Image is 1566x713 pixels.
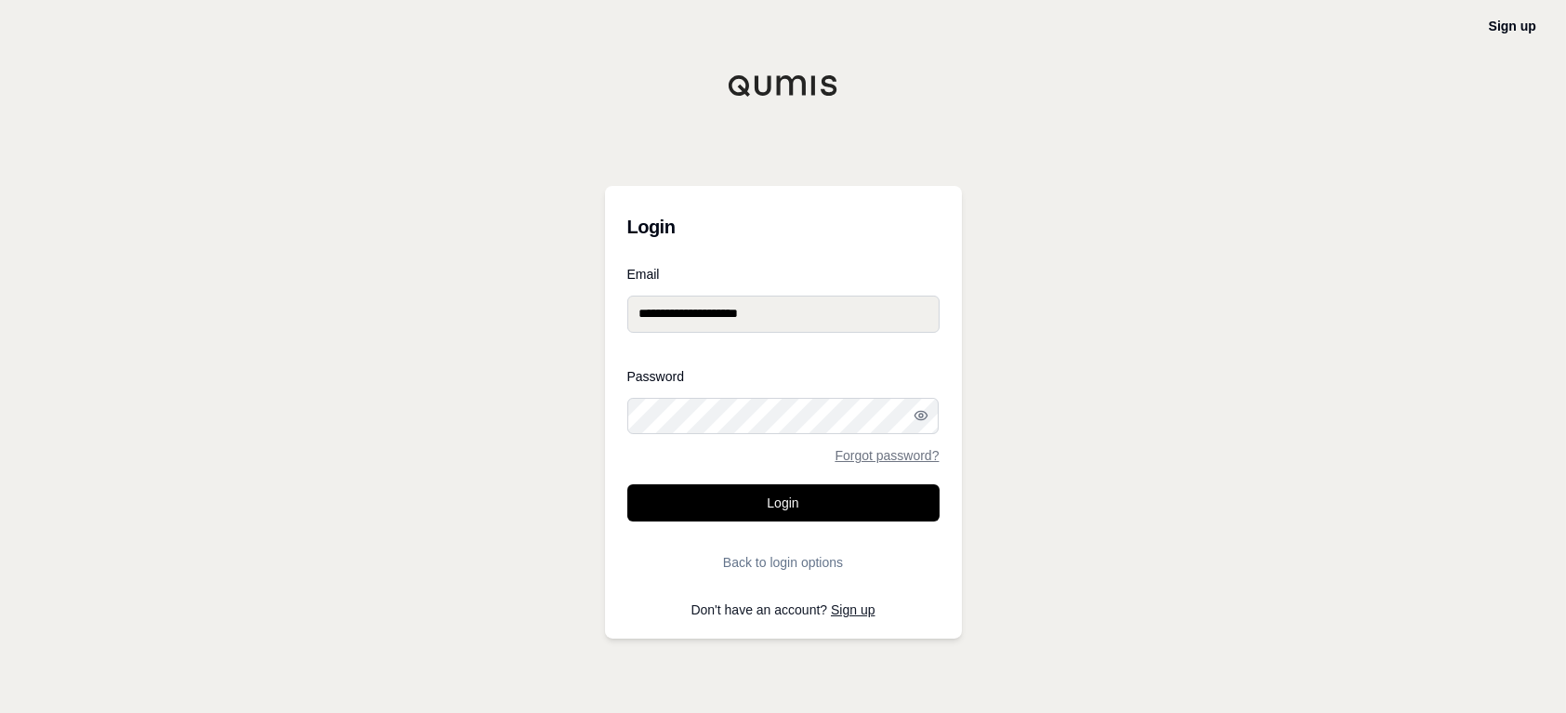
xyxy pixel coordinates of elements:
label: Password [627,370,940,383]
img: Qumis [728,74,839,97]
button: Back to login options [627,544,940,581]
p: Don't have an account? [627,603,940,616]
a: Sign up [831,602,875,617]
a: Forgot password? [835,449,939,462]
button: Login [627,484,940,522]
label: Email [627,268,940,281]
a: Sign up [1489,19,1536,33]
h3: Login [627,208,940,245]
